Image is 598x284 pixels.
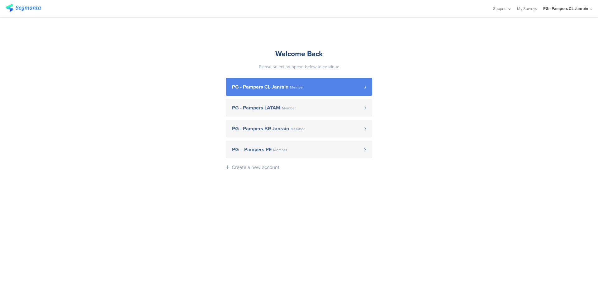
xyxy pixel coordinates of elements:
span: Member [290,85,304,89]
span: Support [493,6,507,12]
div: Please select an option below to continue [226,64,372,70]
a: PG – Pampers PE Member [226,141,372,158]
span: PG - Pampers CL Janrain [232,84,288,89]
img: segmanta logo [6,4,41,12]
div: PG - Pampers CL Janrain [543,6,588,12]
span: PG - Pampers BR Janrain [232,126,289,131]
span: PG - Pampers LATAM [232,105,280,110]
a: PG - Pampers CL Janrain Member [226,78,372,96]
div: Create a new account [232,164,279,171]
a: PG - Pampers LATAM Member [226,99,372,117]
div: Welcome Back [226,48,372,59]
span: PG – Pampers PE [232,147,272,152]
span: Member [282,106,296,110]
span: Member [291,127,305,131]
a: PG - Pampers BR Janrain Member [226,120,372,137]
span: Member [273,148,287,152]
